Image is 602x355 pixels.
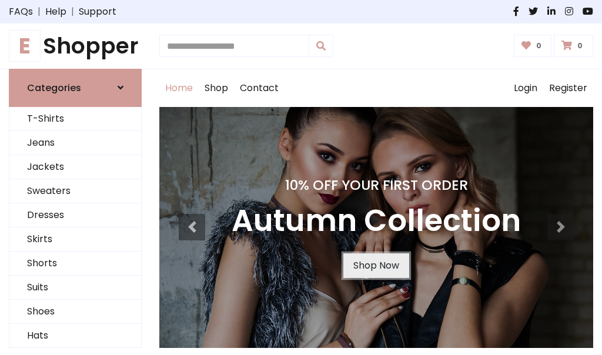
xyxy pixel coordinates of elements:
[232,203,521,239] h3: Autumn Collection
[343,253,409,278] a: Shop Now
[9,276,141,300] a: Suits
[543,69,593,107] a: Register
[9,5,33,19] a: FAQs
[9,155,141,179] a: Jackets
[27,82,81,93] h6: Categories
[574,41,586,51] span: 0
[9,252,141,276] a: Shorts
[9,30,41,62] span: E
[508,69,543,107] a: Login
[554,35,593,57] a: 0
[514,35,552,57] a: 0
[9,33,142,59] a: EShopper
[9,324,141,348] a: Hats
[33,5,45,19] span: |
[9,69,142,107] a: Categories
[79,5,116,19] a: Support
[9,33,142,59] h1: Shopper
[199,69,234,107] a: Shop
[9,227,141,252] a: Skirts
[45,5,66,19] a: Help
[9,107,141,131] a: T-Shirts
[159,69,199,107] a: Home
[9,203,141,227] a: Dresses
[9,131,141,155] a: Jeans
[234,69,285,107] a: Contact
[232,177,521,193] h4: 10% Off Your First Order
[66,5,79,19] span: |
[9,179,141,203] a: Sweaters
[533,41,544,51] span: 0
[9,300,141,324] a: Shoes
